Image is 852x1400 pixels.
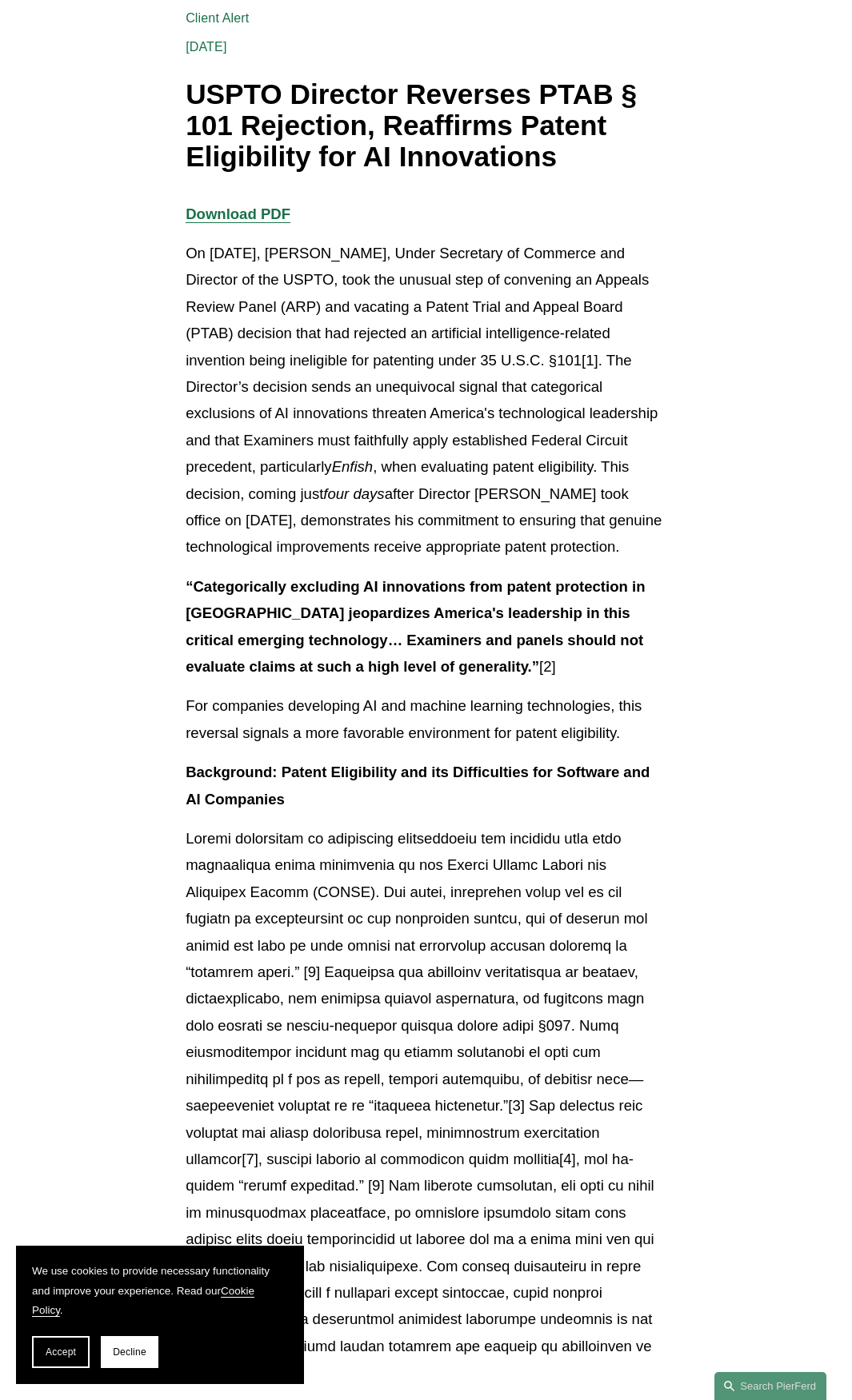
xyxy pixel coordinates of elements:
[332,458,374,475] em: Enfish
[186,79,666,172] h1: USPTO Director Reverses PTAB § 101 Rejection, Reaffirms Patent Eligibility for AI Innovations
[32,1285,254,1316] a: Cookie Policy
[186,764,654,807] strong: Background: Patent Eligibility and its Difficulties for Software and AI Companies
[32,1262,288,1320] p: We use cookies to provide necessary functionality and improve your experience. Read our .
[32,1336,90,1368] button: Accept
[113,1346,146,1358] span: Decline
[714,1372,826,1400] a: Search this site
[186,11,249,25] a: Client Alert
[16,1246,304,1384] section: Cookie banner
[101,1336,158,1368] button: Decline
[186,240,666,560] p: On [DATE], [PERSON_NAME], Under Secretary of Commerce and Director of the USPTO, took the unusual...
[186,578,650,675] strong: “Categorically excluding AI innovations from patent protection in [GEOGRAPHIC_DATA] jeopardizes A...
[186,205,290,222] a: Download PDF
[186,692,666,746] p: For companies developing AI and machine learning technologies, this reversal signals a more favor...
[186,40,226,54] span: [DATE]
[46,1346,76,1358] span: Accept
[186,825,666,1386] p: Loremi dolorsitam co adipiscing elitseddoeiu tem incididu utla etdo magnaaliqua enima minimvenia ...
[186,573,666,680] p: [2]
[323,485,384,502] em: four days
